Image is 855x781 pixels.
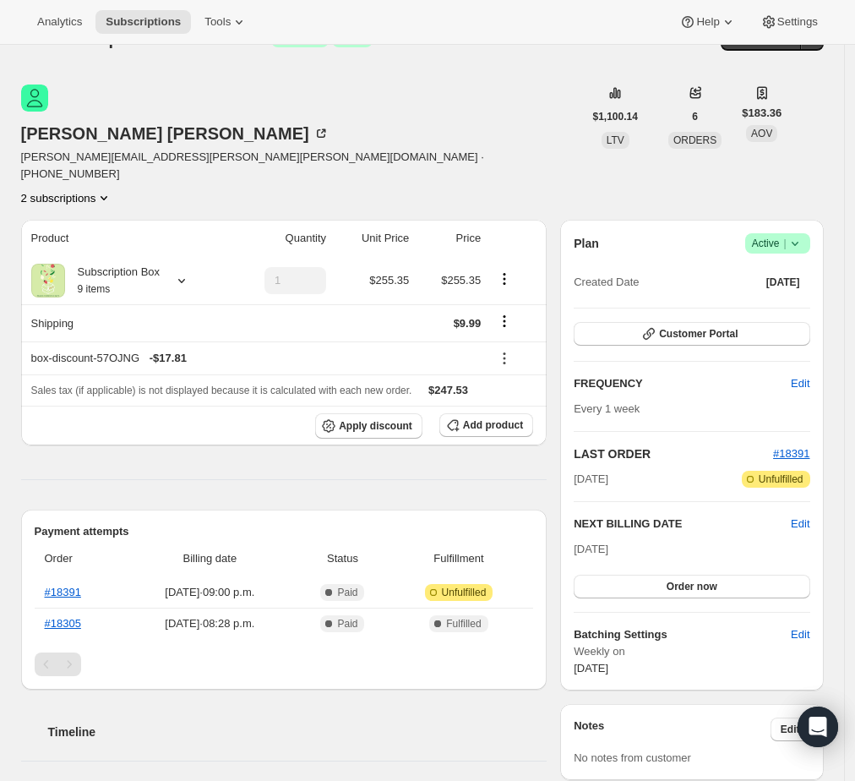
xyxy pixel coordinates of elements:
[128,615,291,632] span: [DATE] · 08:28 p.m.
[783,237,786,250] span: |
[31,385,412,396] span: Sales tax (if applicable) is not displayed because it is calculated with each new order.
[446,617,481,631] span: Fulfilled
[128,584,291,601] span: [DATE] · 09:00 p.m.
[35,653,534,676] nav: Pagination
[491,312,518,330] button: Shipping actions
[31,264,65,298] img: product img
[339,419,412,433] span: Apply discount
[21,125,329,142] div: [PERSON_NAME] [PERSON_NAME]
[791,626,809,643] span: Edit
[414,220,486,257] th: Price
[791,516,809,532] button: Edit
[773,445,809,462] button: #18391
[574,471,608,488] span: [DATE]
[37,15,82,29] span: Analytics
[751,128,772,139] span: AOV
[752,235,803,252] span: Active
[95,10,191,34] button: Subscriptions
[791,375,809,392] span: Edit
[21,85,48,112] span: Gabriela Jimenez
[574,402,640,415] span: Every 1 week
[607,134,624,146] span: LTV
[45,586,81,598] a: #18391
[463,418,523,432] span: Add product
[696,15,719,29] span: Help
[574,375,791,392] h2: FREQUENCY
[750,10,828,34] button: Settings
[583,105,648,128] button: $1,100.14
[301,550,384,567] span: Status
[574,662,608,674] span: [DATE]
[315,413,422,439] button: Apply discount
[228,220,331,257] th: Quantity
[773,447,809,460] a: #18391
[574,626,791,643] h6: Batching Settings
[331,220,414,257] th: Unit Price
[369,274,409,287] span: $255.35
[659,327,738,341] span: Customer Portal
[574,235,599,252] h2: Plan
[128,550,291,567] span: Billing date
[194,10,258,34] button: Tools
[150,350,187,367] span: - $17.81
[428,384,468,396] span: $247.53
[673,134,716,146] span: ORDERS
[337,617,357,631] span: Paid
[781,370,820,397] button: Edit
[106,15,181,29] span: Subscriptions
[45,617,81,630] a: #18305
[574,751,691,764] span: No notes from customer
[21,189,113,206] button: Product actions
[766,276,800,289] span: [DATE]
[781,723,800,736] span: Edit
[593,110,638,123] span: $1,100.14
[574,516,791,532] h2: NEXT BILLING DATE
[21,304,228,341] th: Shipping
[31,350,482,367] div: box-discount-57OJNG
[439,413,533,437] button: Add product
[756,270,810,294] button: [DATE]
[798,707,838,747] div: Open Intercom Messenger
[35,540,124,577] th: Order
[669,10,746,34] button: Help
[574,643,809,660] span: Weekly on
[574,543,608,555] span: [DATE]
[337,586,357,599] span: Paid
[574,322,809,346] button: Customer Portal
[395,550,523,567] span: Fulfillment
[491,270,518,288] button: Product actions
[574,445,773,462] h2: LAST ORDER
[771,718,810,741] button: Edit
[777,15,818,29] span: Settings
[78,283,111,295] small: 9 items
[574,575,809,598] button: Order now
[65,264,161,298] div: Subscription Box
[204,15,231,29] span: Tools
[574,274,639,291] span: Created Date
[27,10,92,34] button: Analytics
[759,472,803,486] span: Unfulfilled
[574,718,771,741] h3: Notes
[454,317,482,330] span: $9.99
[442,586,487,599] span: Unfulfilled
[48,724,547,740] h2: Timeline
[21,149,583,183] span: [PERSON_NAME][EMAIL_ADDRESS][PERSON_NAME][PERSON_NAME][DOMAIN_NAME] · [PHONE_NUMBER]
[692,110,698,123] span: 6
[682,105,708,128] button: 6
[667,580,717,593] span: Order now
[35,523,534,540] h2: Payment attempts
[742,105,781,122] span: $183.36
[781,621,820,648] button: Edit
[441,274,481,287] span: $255.35
[21,220,228,257] th: Product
